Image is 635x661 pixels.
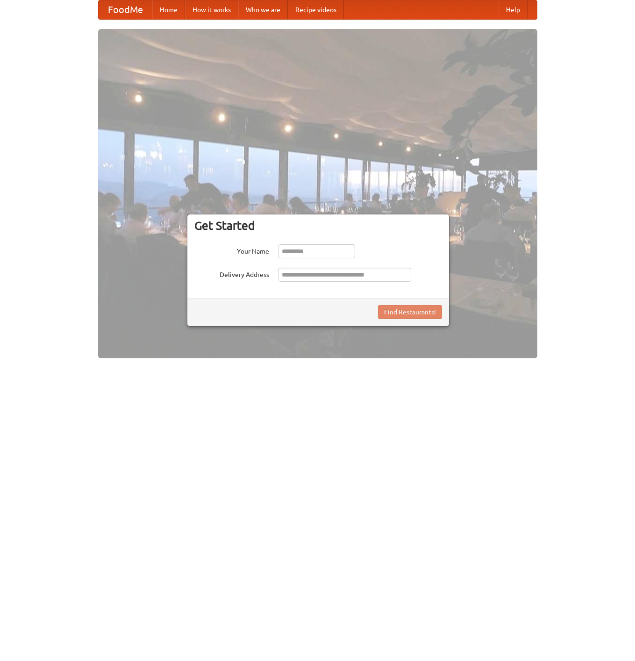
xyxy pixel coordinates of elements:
[194,244,269,256] label: Your Name
[152,0,185,19] a: Home
[194,268,269,279] label: Delivery Address
[288,0,344,19] a: Recipe videos
[194,219,442,233] h3: Get Started
[185,0,238,19] a: How it works
[499,0,528,19] a: Help
[238,0,288,19] a: Who we are
[378,305,442,319] button: Find Restaurants!
[99,0,152,19] a: FoodMe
